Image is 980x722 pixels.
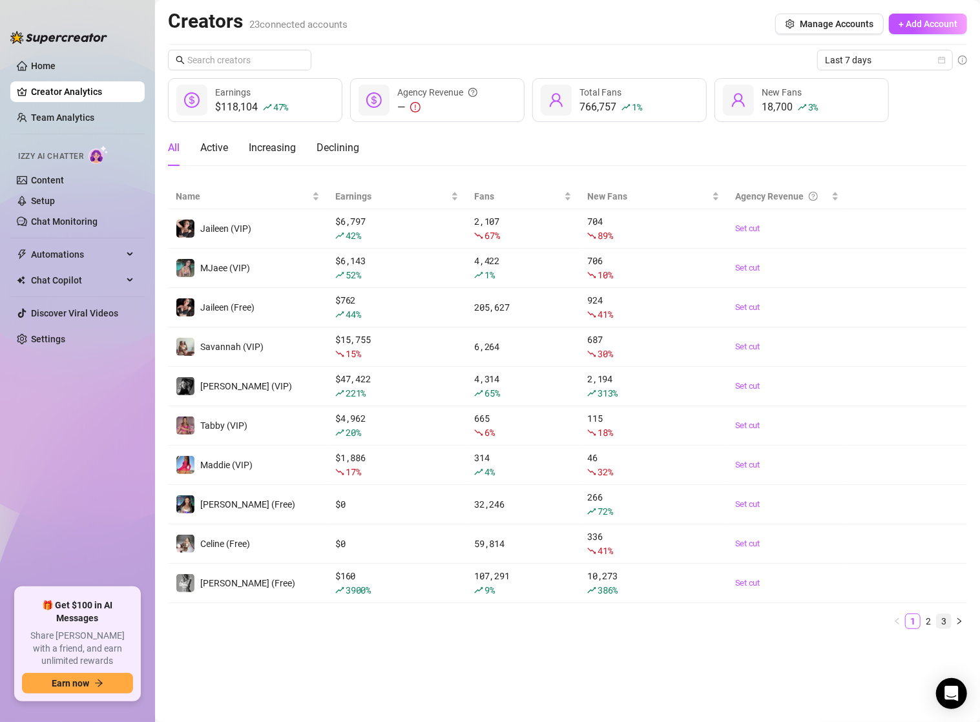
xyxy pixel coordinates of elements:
div: All [168,140,180,156]
span: + Add Account [899,19,957,29]
div: $ 6,143 [335,254,459,282]
span: fall [474,428,483,437]
div: 266 [587,490,720,519]
a: Settings [31,334,65,344]
span: setting [786,19,795,28]
img: Maddie (Free) [176,495,194,513]
div: 115 [587,411,720,440]
div: $ 6,797 [335,214,459,243]
th: Earnings [328,184,466,209]
span: Manage Accounts [800,19,873,29]
button: Earn nowarrow-right [22,673,133,694]
div: 924 [587,293,720,322]
div: 59,814 [474,537,572,551]
a: Setup [31,196,55,206]
div: 107,291 [474,569,572,597]
span: 3 % [808,101,818,113]
span: 41 % [598,308,612,320]
span: rise [474,586,483,595]
span: 52 % [346,269,360,281]
span: 6 % [485,426,494,438]
span: 3900 % [346,584,371,596]
span: 9 % [485,584,494,596]
img: Kennedy (VIP) [176,377,194,395]
span: 10 % [598,269,612,281]
a: 3 [937,614,951,628]
span: Tabby (VIP) [200,420,247,431]
input: Search creators [187,53,293,67]
span: 47 % [273,101,288,113]
span: 1 % [632,101,641,113]
a: 2 [921,614,935,628]
a: Set cut [735,498,840,511]
span: Earnings [335,189,448,203]
span: 17 % [346,466,360,478]
div: $ 160 [335,569,459,597]
img: Celine (Free) [176,535,194,553]
span: rise [587,586,596,595]
div: Declining [317,140,359,156]
span: rise [474,389,483,398]
span: Savannah (VIP) [200,342,264,352]
img: Jaileen (Free) [176,298,194,316]
div: — [397,99,477,115]
span: fall [587,271,596,280]
span: 18 % [598,426,612,438]
div: 6,264 [474,340,572,354]
span: Automations [31,244,123,265]
span: 4 % [485,466,494,478]
span: rise [335,271,344,280]
a: 1 [906,614,920,628]
span: fall [587,468,596,477]
img: Maddie (VIP) [176,456,194,474]
span: 72 % [598,505,612,517]
span: exclamation-circle [410,102,421,112]
span: Total Fans [579,87,621,98]
span: fall [474,231,483,240]
button: Manage Accounts [775,14,884,34]
span: Celine (Free) [200,539,250,549]
span: rise [335,389,344,398]
div: Active [200,140,228,156]
div: 10,273 [587,569,720,597]
img: Kennedy (Free) [176,574,194,592]
span: 221 % [346,387,366,399]
div: 665 [474,411,572,440]
a: Set cut [735,577,840,590]
a: Set cut [735,537,840,550]
span: dollar-circle [184,92,200,108]
li: 1 [905,614,921,629]
div: 766,757 [579,99,641,115]
div: $ 762 [335,293,459,322]
div: 205,627 [474,300,572,315]
span: Maddie (VIP) [200,460,253,470]
span: fall [335,468,344,477]
a: Set cut [735,262,840,274]
div: 706 [587,254,720,282]
a: Set cut [735,459,840,471]
span: rise [474,468,483,477]
img: Tabby (VIP) [176,417,194,435]
span: Share [PERSON_NAME] with a friend, and earn unlimited rewards [22,630,133,668]
span: 65 % [485,387,499,399]
span: Earn now [52,678,89,688]
div: Open Intercom Messenger [936,678,967,709]
span: user [548,92,564,108]
span: rise [335,428,344,437]
a: Content [31,175,64,185]
th: Name [168,184,328,209]
span: New Fans [762,87,802,98]
span: fall [587,231,596,240]
span: calendar [938,56,946,64]
span: [PERSON_NAME] (VIP) [200,381,292,391]
span: 32 % [598,466,612,478]
span: fall [587,428,596,437]
img: Savannah (VIP) [176,338,194,356]
span: thunderbolt [17,249,27,260]
div: 18,700 [762,99,818,115]
span: rise [587,389,596,398]
a: Home [31,61,56,71]
span: dollar-circle [366,92,382,108]
a: Set cut [735,380,840,393]
div: 314 [474,451,572,479]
